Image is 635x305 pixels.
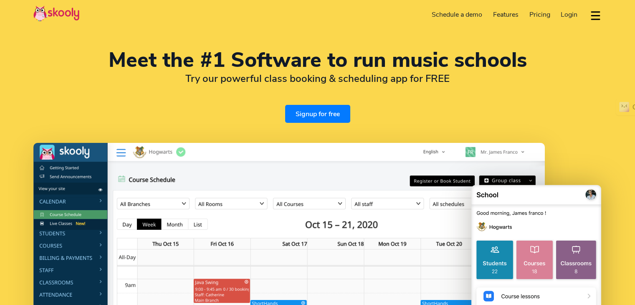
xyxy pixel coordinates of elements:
a: Schedule a demo [427,8,488,21]
button: dropdown menu [589,6,602,25]
h1: Meet the #1 Software to run music schools [33,50,602,70]
a: Pricing [524,8,556,21]
a: Features [488,8,524,21]
a: Login [555,8,583,21]
span: Login [561,10,577,19]
img: Skooly [33,5,79,22]
h2: Try our powerful class booking & scheduling app for FREE [33,72,602,85]
a: Signup for free [285,105,350,123]
span: Pricing [529,10,550,19]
